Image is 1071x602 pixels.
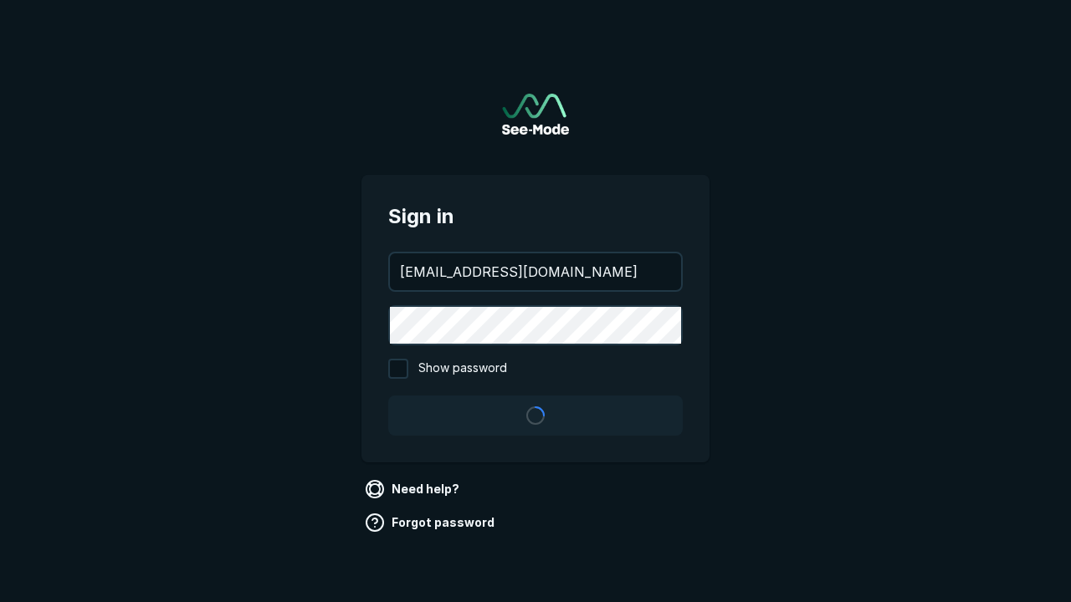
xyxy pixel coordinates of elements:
span: Show password [418,359,507,379]
span: Sign in [388,202,683,232]
img: See-Mode Logo [502,94,569,135]
input: your@email.com [390,253,681,290]
a: Need help? [361,476,466,503]
a: Forgot password [361,509,501,536]
a: Go to sign in [502,94,569,135]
